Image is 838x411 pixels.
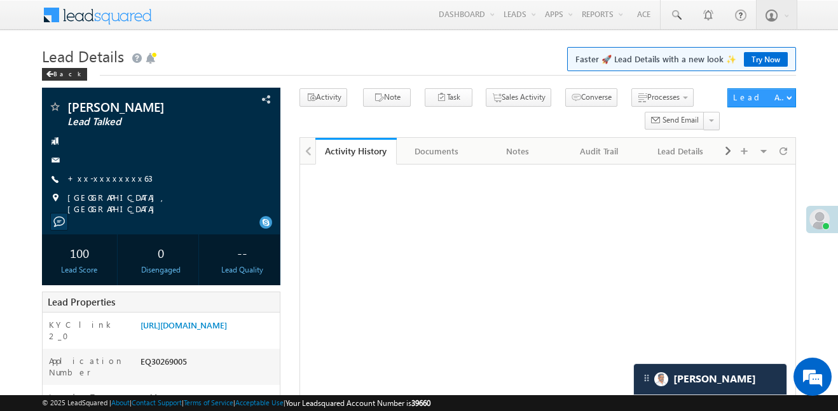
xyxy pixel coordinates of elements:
[744,52,788,67] a: Try Now
[67,116,214,128] span: Lead Talked
[42,67,93,78] a: Back
[663,114,699,126] span: Send Email
[397,138,478,165] a: Documents
[127,264,195,276] div: Disengaged
[45,264,114,276] div: Lead Score
[137,355,280,373] div: EQ30269005
[407,144,467,159] div: Documents
[299,88,347,107] button: Activity
[647,92,680,102] span: Processes
[325,145,387,157] div: Activity History
[141,320,227,330] a: [URL][DOMAIN_NAME]
[575,53,788,65] span: Faster 🚀 Lead Details with a new look ✨
[49,319,128,342] label: KYC link 2_0
[654,372,668,386] img: Carter
[425,88,472,107] button: Task
[48,295,115,308] span: Lead Properties
[208,264,277,276] div: Lead Quality
[633,363,787,395] div: carter-dragCarter[PERSON_NAME]
[208,241,277,264] div: --
[363,88,411,107] button: Note
[49,391,115,403] label: Lead Type
[132,398,182,407] a: Contact Support
[49,355,128,378] label: Application Number
[645,112,704,130] button: Send Email
[650,144,710,159] div: Lead Details
[559,138,640,165] a: Audit Trail
[137,391,280,409] div: Paid
[727,88,796,107] button: Lead Actions
[67,100,214,113] span: [PERSON_NAME]
[67,192,259,215] span: [GEOGRAPHIC_DATA], [GEOGRAPHIC_DATA]
[488,144,547,159] div: Notes
[67,173,153,184] a: +xx-xxxxxxxx63
[569,144,629,159] div: Audit Trail
[733,91,787,103] div: Lead Actions
[673,373,756,385] span: Carter
[315,138,397,165] a: Activity History
[411,398,430,408] span: 39660
[631,88,694,107] button: Processes
[184,398,233,407] a: Terms of Service
[235,398,284,407] a: Acceptable Use
[640,138,722,165] a: Lead Details
[486,88,551,107] button: Sales Activity
[111,398,130,407] a: About
[42,397,430,409] span: © 2025 LeadSquared | | | | |
[477,138,559,165] a: Notes
[42,68,87,81] div: Back
[565,88,617,107] button: Converse
[42,46,124,66] span: Lead Details
[285,398,430,408] span: Your Leadsquared Account Number is
[45,241,114,264] div: 100
[127,241,195,264] div: 0
[642,373,652,383] img: carter-drag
